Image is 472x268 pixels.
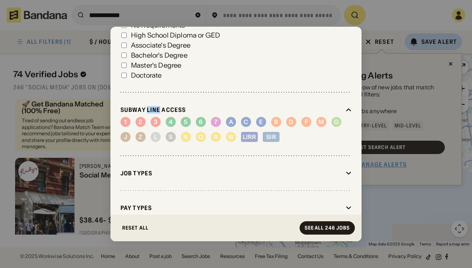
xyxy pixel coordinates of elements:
[131,42,190,48] div: Associate's Degree
[243,134,257,141] div: LIRR
[214,119,218,126] div: 7
[121,204,342,212] div: Pay Types
[169,119,173,126] div: 4
[124,119,127,126] div: 1
[266,134,276,141] div: SIR
[274,119,278,126] div: B
[318,119,324,126] div: M
[184,119,187,126] div: 5
[131,52,187,58] div: Bachelor's Degree
[169,134,172,141] div: S
[289,119,293,126] div: D
[229,119,233,126] div: A
[198,134,203,141] div: Q
[131,22,185,28] div: No Requirements
[259,119,263,126] div: E
[334,119,339,126] div: G
[183,134,188,141] div: N
[228,134,234,141] div: W
[154,134,157,141] div: L
[199,119,203,126] div: 6
[139,134,142,141] div: Z
[131,32,220,38] div: High School Diploma or GED
[244,119,248,126] div: C
[214,134,218,141] div: R
[139,119,142,126] div: 2
[154,119,157,126] div: 3
[131,62,181,68] div: Master's Degree
[305,225,350,230] div: See all 246 jobs
[124,134,127,141] div: J
[305,119,308,126] div: F
[122,225,149,230] div: Reset All
[131,72,162,78] div: Doctorate
[121,169,342,177] div: Job Types
[121,106,342,114] div: Subway Line Access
